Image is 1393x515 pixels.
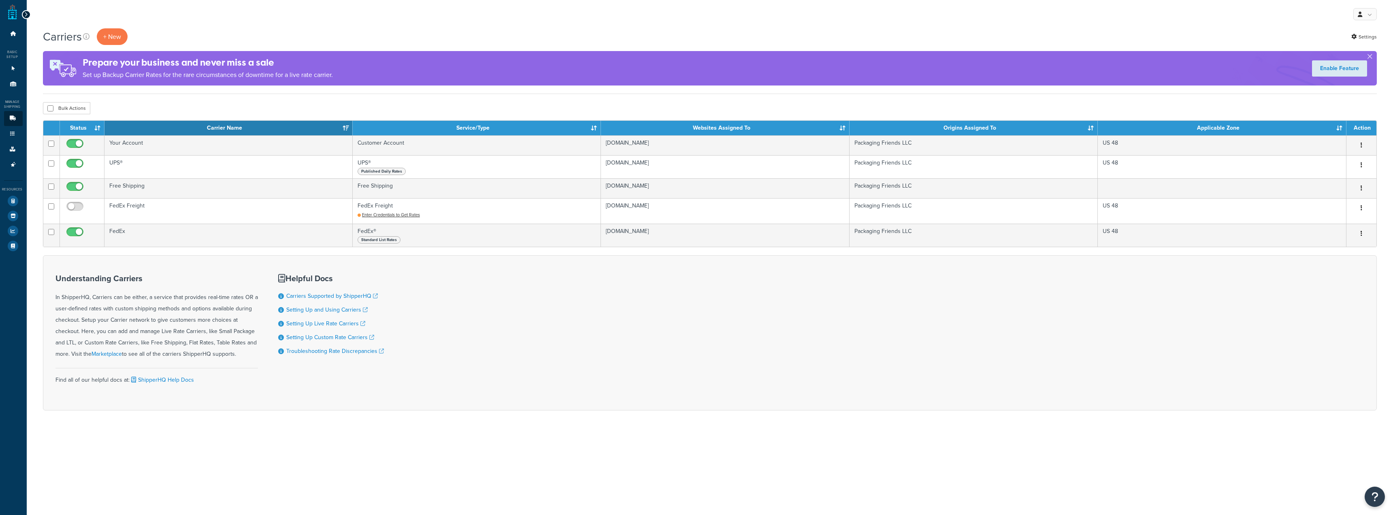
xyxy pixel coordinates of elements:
th: Origins Assigned To: activate to sort column ascending [850,121,1098,135]
a: Setting Up and Using Carriers [286,306,368,314]
th: Status: activate to sort column ascending [60,121,104,135]
td: US 48 [1098,224,1346,247]
a: Settings [1351,31,1377,43]
th: Carrier Name: activate to sort column ascending [104,121,353,135]
a: Carriers Supported by ShipperHQ [286,292,378,300]
button: Open Resource Center [1365,487,1385,507]
td: US 48 [1098,135,1346,155]
td: UPS® [353,155,601,178]
td: Packaging Friends LLC [850,178,1098,198]
a: Setting Up Live Rate Carriers [286,319,365,328]
td: UPS® [104,155,353,178]
li: Websites [4,61,23,76]
li: Advanced Features [4,157,23,172]
li: Test Your Rates [4,194,23,208]
li: Dashboard [4,26,23,41]
div: Find all of our helpful docs at: [55,368,258,386]
td: [DOMAIN_NAME] [601,155,849,178]
li: Boxes [4,142,23,157]
a: Enable Feature [1312,60,1367,77]
td: Packaging Friends LLC [850,135,1098,155]
li: Help Docs [4,239,23,253]
td: [DOMAIN_NAME] [601,135,849,155]
span: Enter Credentials to Get Rates [362,212,420,218]
td: Customer Account [353,135,601,155]
li: Analytics [4,224,23,238]
a: Troubleshooting Rate Discrepancies [286,347,384,355]
li: Shipping Rules [4,126,23,141]
a: Marketplace [92,350,122,358]
a: Enter Credentials to Get Rates [358,212,420,218]
td: US 48 [1098,198,1346,224]
a: Setting Up Custom Rate Carriers [286,333,374,342]
td: US 48 [1098,155,1346,178]
button: + New [97,28,128,45]
td: Packaging Friends LLC [850,155,1098,178]
th: Service/Type: activate to sort column ascending [353,121,601,135]
img: ad-rules-rateshop-fe6ec290ccb7230408bd80ed9643f0289d75e0ffd9eb532fc0e269fcd187b520.png [43,51,83,85]
a: ShipperHQ Home [8,4,17,20]
h3: Understanding Carriers [55,274,258,283]
td: FedEx® [353,224,601,247]
td: FedEx Freight [104,198,353,224]
td: Your Account [104,135,353,155]
h1: Carriers [43,29,82,45]
a: ShipperHQ Help Docs [130,376,194,384]
td: Packaging Friends LLC [850,198,1098,224]
div: In ShipperHQ, Carriers can be either, a service that provides real-time rates OR a user-defined r... [55,274,258,360]
th: Websites Assigned To: activate to sort column ascending [601,121,849,135]
td: [DOMAIN_NAME] [601,224,849,247]
p: Set up Backup Carrier Rates for the rare circumstances of downtime for a live rate carrier. [83,69,333,81]
td: FedEx [104,224,353,247]
td: [DOMAIN_NAME] [601,198,849,224]
span: Standard List Rates [358,236,400,244]
span: Published Daily Rates [358,168,406,175]
td: Free Shipping [353,178,601,198]
td: FedEx Freight [353,198,601,224]
td: Free Shipping [104,178,353,198]
td: Packaging Friends LLC [850,224,1098,247]
li: Carriers [4,111,23,126]
h4: Prepare your business and never miss a sale [83,56,333,69]
li: Origins [4,77,23,92]
li: Marketplace [4,209,23,223]
h3: Helpful Docs [278,274,384,283]
th: Applicable Zone: activate to sort column ascending [1098,121,1346,135]
th: Action [1346,121,1377,135]
button: Bulk Actions [43,102,90,114]
td: [DOMAIN_NAME] [601,178,849,198]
